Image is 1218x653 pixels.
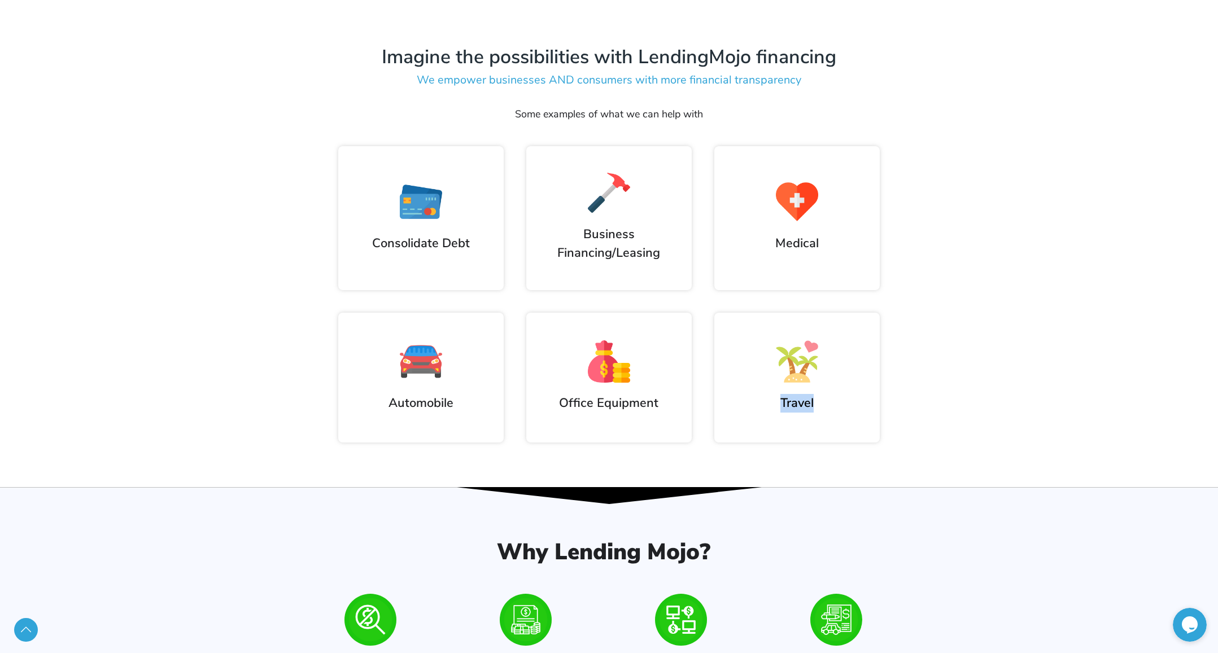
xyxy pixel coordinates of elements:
img: prequalified-rates [810,594,862,646]
h2: Medical [726,234,868,253]
iframe: chat widget [1173,608,1207,642]
img: Auto Motor Purchases [400,340,442,383]
h2: Travel [726,394,868,413]
h2: Automobile [350,394,492,413]
h3: We empower businesses AND consumers with more financial transparency [375,69,844,91]
img: free-to-use [344,594,396,646]
img: Big Purchases [588,340,630,383]
img: Consolidate Debt [400,181,442,223]
img: Medical or Dental [776,181,818,223]
h3: Imagine the possibilities with LendingMojo financing [375,45,844,69]
img: compare-rates [655,594,707,646]
h2: Why Lending Mojo? [304,538,903,566]
img: Home Improvement Projects [588,172,630,214]
h2: Office Equipment [538,394,680,413]
h2: Consolidate Debt [350,234,492,253]
img: Vacation and Travel [776,340,818,383]
img: loan-amounts [500,594,552,646]
p: Some examples of what we can help with [375,108,844,126]
h2: Business Financing/Leasing [532,225,686,262]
